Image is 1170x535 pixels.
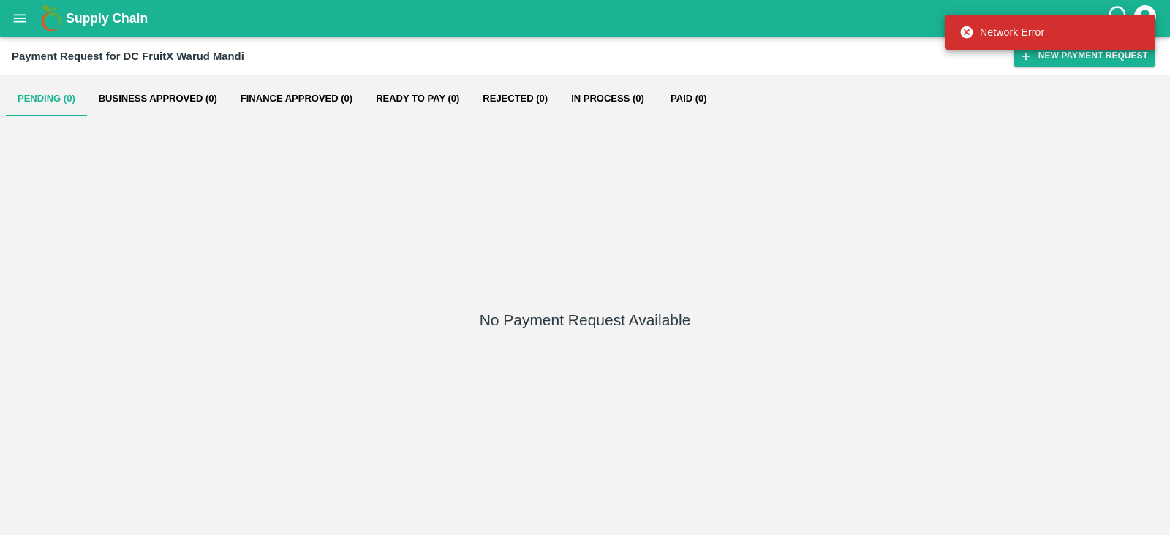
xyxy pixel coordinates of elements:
[66,8,1106,29] a: Supply Chain
[1014,45,1155,67] button: New Payment Request
[559,81,656,116] button: In Process (0)
[480,310,691,330] h5: No Payment Request Available
[3,1,37,35] button: open drawer
[1106,5,1132,31] div: customer-support
[656,81,722,116] button: Paid (0)
[12,50,244,62] b: Payment Request for DC FruitX Warud Mandi
[229,81,364,116] button: Finance Approved (0)
[37,4,66,33] img: logo
[364,81,471,116] button: Ready To Pay (0)
[87,81,229,116] button: Business Approved (0)
[959,19,1044,45] div: Network Error
[6,81,87,116] button: Pending (0)
[471,81,559,116] button: Rejected (0)
[66,11,148,26] b: Supply Chain
[1132,3,1158,34] div: account of current user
